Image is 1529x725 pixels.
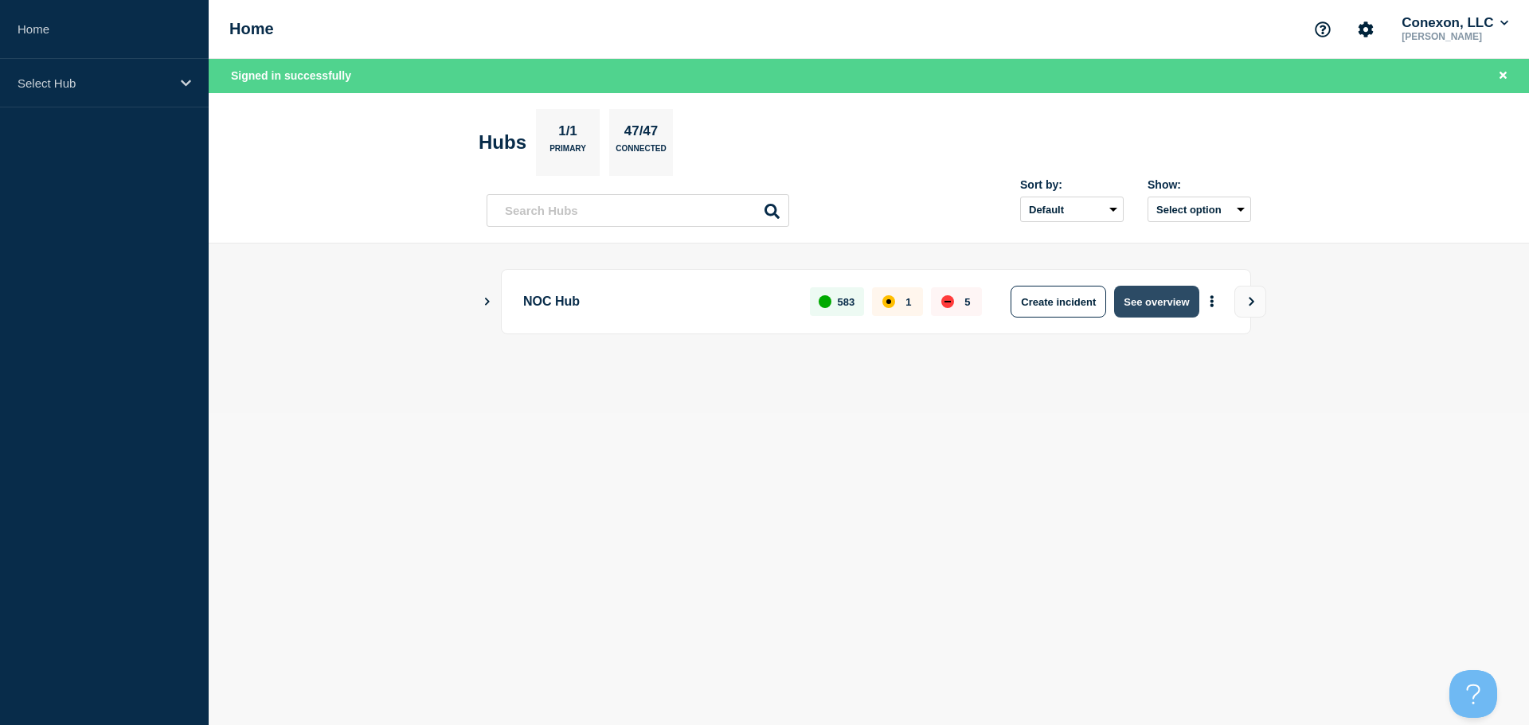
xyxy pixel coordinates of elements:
[1148,197,1251,222] button: Select option
[819,295,831,308] div: up
[553,123,584,144] p: 1/1
[229,20,274,38] h1: Home
[1493,67,1513,85] button: Close banner
[1306,13,1339,46] button: Support
[231,69,351,82] span: Signed in successfully
[483,296,491,308] button: Show Connected Hubs
[1148,178,1251,191] div: Show:
[1011,286,1106,318] button: Create incident
[479,131,526,154] h2: Hubs
[1234,286,1266,318] button: View
[18,76,170,90] p: Select Hub
[616,144,666,161] p: Connected
[618,123,664,144] p: 47/47
[838,296,855,308] p: 583
[1202,287,1222,317] button: More actions
[1114,286,1199,318] button: See overview
[1020,197,1124,222] select: Sort by
[905,296,911,308] p: 1
[549,144,586,161] p: Primary
[941,295,954,308] div: down
[1020,178,1124,191] div: Sort by:
[1398,15,1511,31] button: Conexon, LLC
[1349,13,1382,46] button: Account settings
[964,296,970,308] p: 5
[487,194,789,227] input: Search Hubs
[882,295,895,308] div: affected
[523,286,792,318] p: NOC Hub
[1398,31,1511,42] p: [PERSON_NAME]
[1449,670,1497,718] iframe: Help Scout Beacon - Open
